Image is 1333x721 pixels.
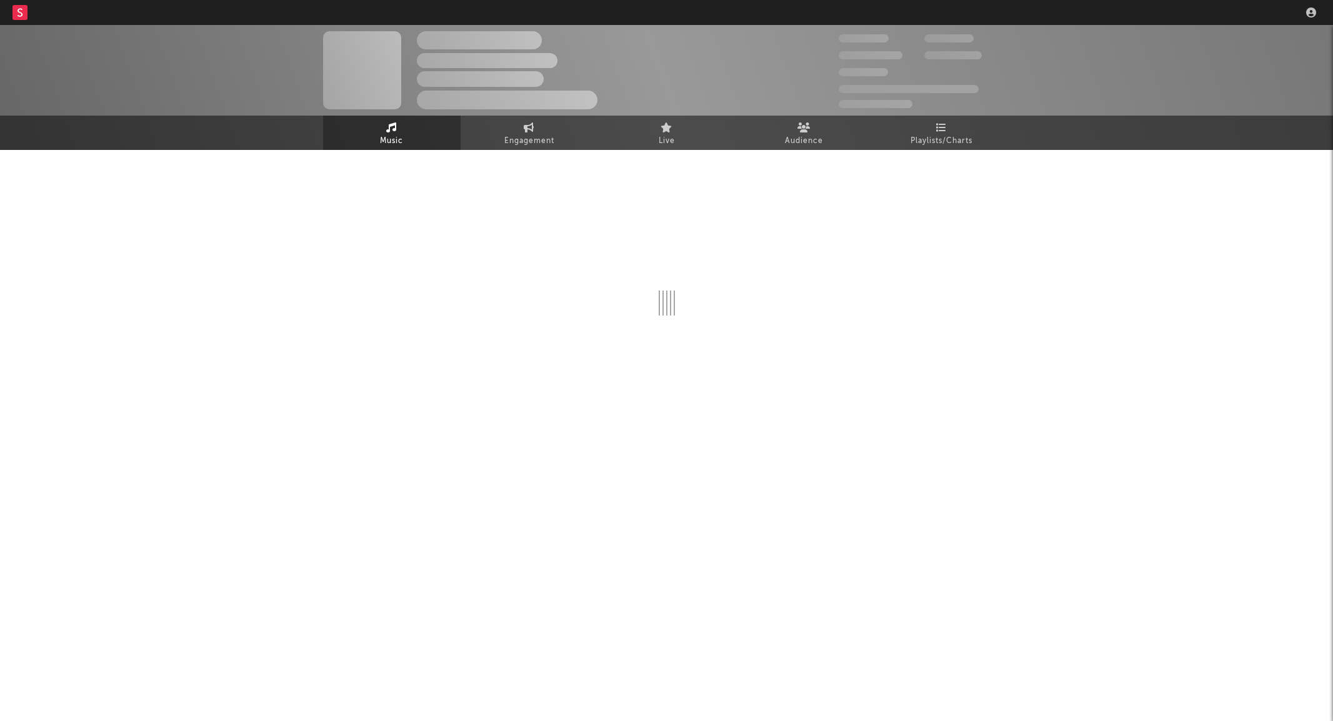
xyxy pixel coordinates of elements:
span: Jump Score: 85.0 [839,100,912,108]
span: Playlists/Charts [911,134,972,149]
span: 1,000,000 [924,51,982,59]
span: Music [380,134,403,149]
span: 100,000 [839,68,888,76]
span: Engagement [504,134,554,149]
a: Audience [736,116,873,150]
span: 50,000,000 Monthly Listeners [839,85,979,93]
a: Playlists/Charts [873,116,1011,150]
span: Audience [785,134,823,149]
a: Engagement [461,116,598,150]
span: 100,000 [924,34,974,42]
span: 300,000 [839,34,889,42]
a: Music [323,116,461,150]
span: Live [659,134,675,149]
a: Live [598,116,736,150]
span: 50,000,000 [839,51,902,59]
